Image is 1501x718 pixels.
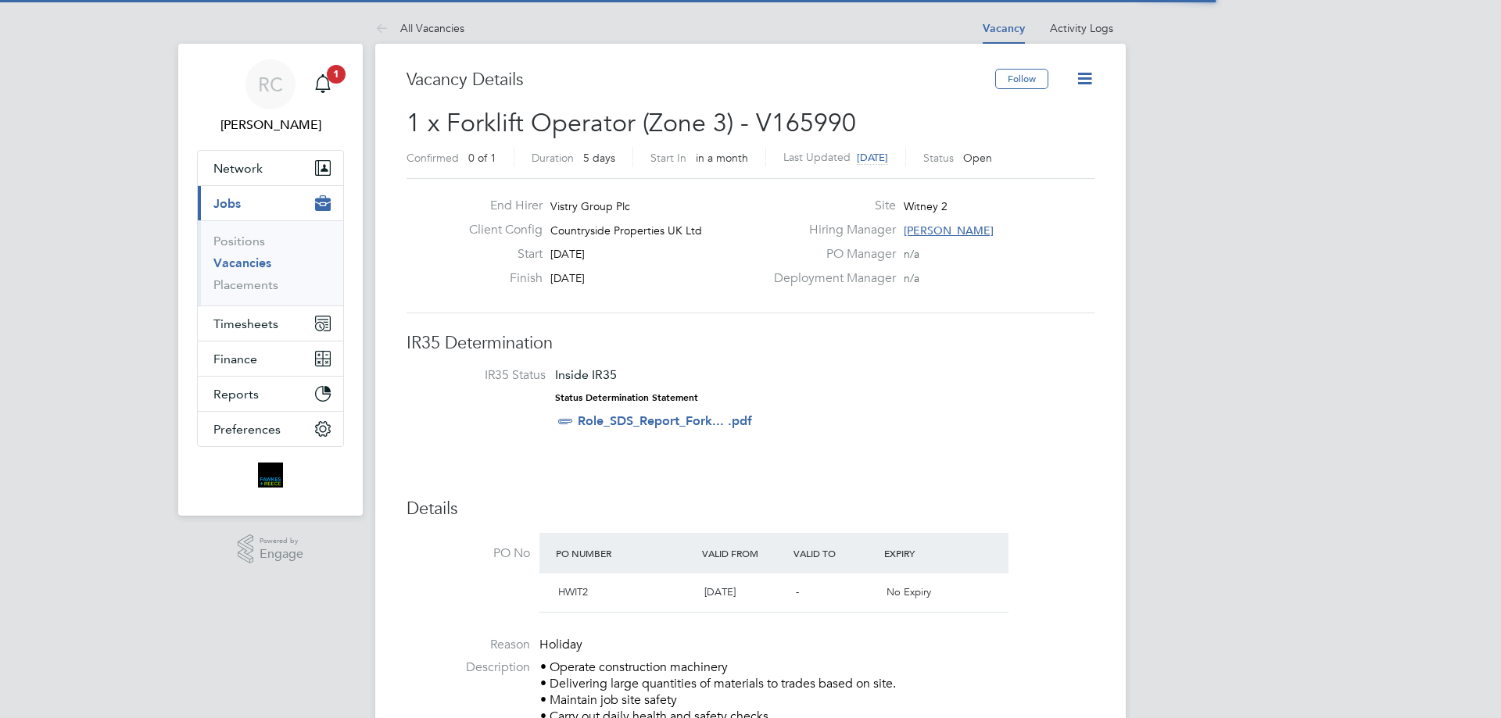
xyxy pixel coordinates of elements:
span: [DATE] [857,151,888,164]
label: End Hirer [457,198,543,214]
a: All Vacancies [375,21,464,35]
span: Jobs [213,196,241,211]
a: Activity Logs [1050,21,1113,35]
span: 5 days [583,151,615,165]
label: Start In [650,151,686,165]
span: Network [213,161,263,176]
div: PO Number [552,539,698,567]
button: Preferences [198,412,343,446]
button: Network [198,151,343,185]
h3: IR35 Determination [407,332,1094,355]
label: IR35 Status [422,367,546,384]
span: [DATE] [550,247,585,261]
span: Finance [213,352,257,366]
span: 1 [327,65,346,84]
span: RC [258,74,283,95]
span: Countryside Properties UK Ltd [550,223,702,238]
h3: Details [407,498,1094,520]
button: Timesheets [198,306,343,341]
strong: Status Determination Statement [555,392,698,403]
span: Powered by [260,534,303,548]
nav: Main navigation [178,44,363,516]
span: n/a [904,247,919,261]
label: PO Manager [765,246,896,263]
a: Go to home page [197,463,344,488]
label: Client Config [457,222,543,238]
span: Timesheets [213,316,278,331]
span: Robyn Clarke [197,116,344,134]
a: Role_SDS_Report_Fork... .pdf [578,413,752,428]
span: Open [963,151,992,165]
a: Positions [213,234,265,248]
span: in a month [696,151,748,165]
span: 0 of 1 [468,151,496,165]
span: HWIT2 [558,585,588,598]
h3: Vacancy Details [407,69,995,91]
img: bromak-logo-retina.png [258,463,283,488]
a: 1 [307,59,339,109]
label: Last Updated [783,150,851,164]
label: Status [923,151,954,165]
span: Witney 2 [904,199,948,213]
a: Vacancies [213,255,271,270]
a: RC[PERSON_NAME] [197,59,344,134]
label: Hiring Manager [765,222,896,238]
span: - [796,585,799,598]
a: Powered byEngage [238,534,304,564]
span: Engage [260,548,303,561]
label: Finish [457,270,543,287]
label: Start [457,246,543,263]
label: Reason [407,637,530,653]
div: Valid From [698,539,790,567]
label: Description [407,659,530,676]
button: Jobs [198,186,343,220]
span: Preferences [213,422,281,437]
span: n/a [904,271,919,285]
label: Confirmed [407,151,459,165]
a: Placements [213,277,278,292]
span: Reports [213,387,259,402]
span: No Expiry [887,585,931,598]
span: 1 x Forklift Operator (Zone 3) - V165990 [407,108,856,138]
button: Finance [198,341,343,376]
span: Inside IR35 [555,367,617,382]
span: [PERSON_NAME] [904,223,994,238]
a: Vacancy [983,22,1025,35]
span: Holiday [539,637,582,652]
label: Site [765,198,896,214]
button: Follow [995,69,1048,89]
span: [DATE] [550,271,585,285]
label: Duration [532,151,574,165]
div: Valid To [790,539,881,567]
div: Jobs [198,220,343,305]
button: Reports [198,377,343,411]
div: Expiry [880,539,972,567]
label: Deployment Manager [765,270,896,287]
span: Vistry Group Plc [550,199,630,213]
span: [DATE] [704,585,736,598]
label: PO No [407,545,530,562]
